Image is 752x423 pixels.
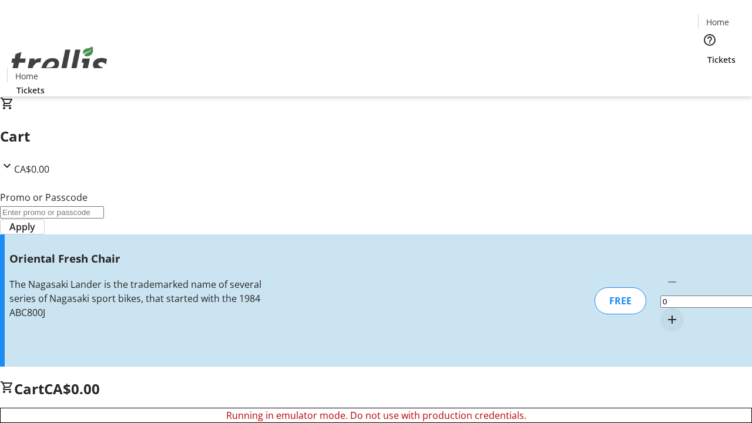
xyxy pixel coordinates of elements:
[698,53,745,66] a: Tickets
[44,379,100,398] span: CA$0.00
[15,70,38,82] span: Home
[9,250,266,267] h3: Oriental Fresh Chair
[14,163,49,176] span: CA$0.00
[698,28,721,52] button: Help
[7,84,54,96] a: Tickets
[699,16,736,28] a: Home
[660,308,684,331] button: Increment by one
[707,53,736,66] span: Tickets
[698,66,721,89] button: Cart
[16,84,45,96] span: Tickets
[8,70,45,82] a: Home
[9,277,266,320] div: The Nagasaki Lander is the trademarked name of several series of Nagasaki sport bikes, that start...
[9,220,35,234] span: Apply
[7,33,112,92] img: Orient E2E Organization Z0uBci4IhH's Logo
[595,287,646,314] div: FREE
[706,16,729,28] span: Home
